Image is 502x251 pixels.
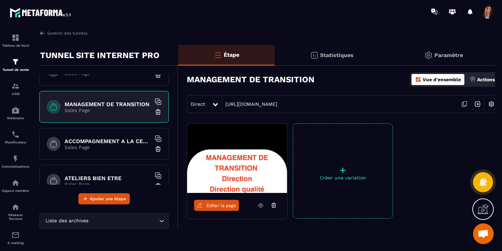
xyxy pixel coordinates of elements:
p: Planificateur [2,140,29,144]
img: image [187,124,287,193]
a: formationformationTunnel de vente [2,53,29,77]
img: trash [155,72,162,78]
p: Actions [477,77,495,82]
a: emailemailE-mailing [2,226,29,250]
a: automationsautomationsEspace membre [2,174,29,198]
img: trash [155,183,162,189]
p: Tableau de bord [2,44,29,47]
img: stats.20deebd0.svg [310,51,318,59]
img: scheduler [11,130,20,139]
a: Éditer la page [194,200,239,211]
a: formationformationCRM [2,77,29,101]
span: Ajouter une étape [90,195,126,202]
a: schedulerschedulerPlanificateur [2,125,29,149]
div: Search for option [39,213,169,229]
img: dashboard-orange.40269519.svg [415,76,421,83]
p: Automatisations [2,165,29,168]
img: trash [155,146,162,152]
p: + [293,165,393,175]
p: Sales Page [65,145,151,150]
p: Vue d'ensemble [423,77,461,82]
p: TUNNEL SITE INTERNET PRO [40,48,160,62]
p: Espace membre [2,189,29,193]
a: automationsautomationsAutomatisations [2,149,29,174]
img: formation [11,82,20,90]
p: Sales Page [65,108,151,113]
p: Tunnel de vente [2,68,29,72]
h6: MANAGEMENT DE TRANSITION [65,101,151,108]
p: Étape [224,52,239,58]
span: Éditer la page [206,203,236,208]
img: setting-gr.5f69749f.svg [424,51,433,59]
img: actions.d6e523a2.png [470,76,476,83]
a: Ouvrir le chat [473,223,494,244]
h6: ATELIERS BIEN ETRE [65,175,151,182]
img: automations [11,179,20,187]
span: Direct [191,101,205,107]
p: Statistiques [320,52,354,58]
img: email [11,231,20,239]
p: Créer une variation [293,175,393,180]
img: trash [155,109,162,115]
span: Liste des archives [44,217,90,225]
img: setting-w.858f3a88.svg [485,97,498,111]
a: Gestion des tunnels [39,30,87,36]
a: [URL][DOMAIN_NAME] [222,101,277,107]
img: formation [11,34,20,42]
input: Search for option [90,217,157,225]
p: E-mailing [2,241,29,245]
img: logo [10,6,72,19]
p: Réseaux Sociaux [2,213,29,221]
a: automationsautomationsWebinaire [2,101,29,125]
p: Paramètre [434,52,463,58]
p: CRM [2,92,29,96]
a: social-networksocial-networkRéseaux Sociaux [2,198,29,226]
p: Sales Page [65,182,151,187]
h3: MANAGEMENT DE TRANSITION [187,75,315,84]
img: formation [11,58,20,66]
img: automations [11,106,20,114]
p: Sales Page [65,71,151,76]
img: arrow-next.bcc2205e.svg [471,97,484,111]
button: Ajouter une étape [78,193,130,204]
img: social-network [11,203,20,211]
h6: ACCOMPAGNEMENT A LA CERTIFICATION HAS [65,138,151,145]
img: arrow [39,30,46,36]
a: formationformationTableau de bord [2,28,29,53]
img: automations [11,155,20,163]
img: bars-o.4a397970.svg [214,51,222,59]
p: Webinaire [2,116,29,120]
